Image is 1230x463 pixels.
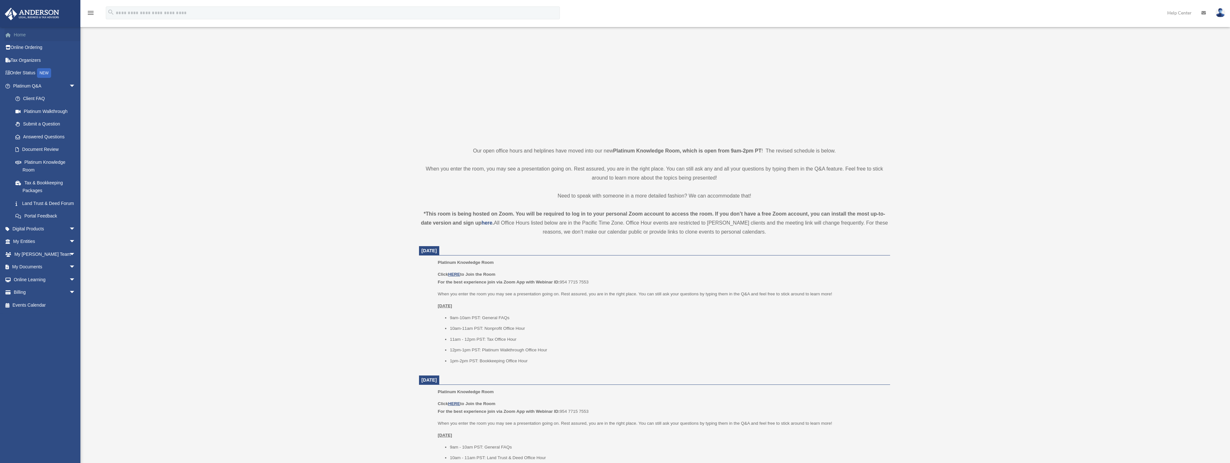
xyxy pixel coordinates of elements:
[9,210,85,223] a: Portal Feedback
[107,9,114,16] i: search
[69,235,82,248] span: arrow_drop_down
[450,357,886,365] li: 1pm-2pm PST: Bookkeeping Office Hour
[5,248,85,261] a: My [PERSON_NAME] Teamarrow_drop_down
[438,280,560,284] b: For the best experience join via Zoom App with Webinar ID:
[438,271,885,286] p: 954 7715 7553
[558,26,751,134] iframe: 231110_Toby_KnowledgeRoom
[438,433,452,438] u: [DATE]
[9,197,85,210] a: Land Trust & Deed Forum
[69,79,82,93] span: arrow_drop_down
[1216,8,1225,17] img: User Pic
[5,41,85,54] a: Online Ordering
[69,286,82,299] span: arrow_drop_down
[448,401,460,406] a: HERE
[5,286,85,299] a: Billingarrow_drop_down
[438,400,885,415] p: 954 7715 7553
[438,290,885,298] p: When you enter the room you may see a presentation going on. Rest assured, you are in the right p...
[438,409,560,414] b: For the best experience join via Zoom App with Webinar ID:
[438,272,495,277] b: Click to Join the Room
[613,148,761,153] strong: Platinum Knowledge Room, which is open from 9am-2pm PT
[87,9,95,17] i: menu
[450,336,886,343] li: 11am - 12pm PST: Tax Office Hour
[9,118,85,131] a: Submit a Question
[5,273,85,286] a: Online Learningarrow_drop_down
[37,68,51,78] div: NEW
[450,443,886,451] li: 9am - 10am PST: General FAQs
[9,105,85,118] a: Platinum Walkthrough
[438,401,495,406] b: Click to Join the Room
[3,8,61,20] img: Anderson Advisors Platinum Portal
[5,28,85,41] a: Home
[438,420,885,427] p: When you enter the room you may see a presentation going on. Rest assured, you are in the right p...
[5,299,85,311] a: Events Calendar
[422,248,437,253] span: [DATE]
[438,303,452,308] u: [DATE]
[450,325,886,332] li: 10am-11am PST: Nonprofit Office Hour
[87,11,95,17] a: menu
[5,67,85,80] a: Order StatusNEW
[69,248,82,261] span: arrow_drop_down
[9,92,85,105] a: Client FAQ
[421,211,885,226] strong: *This room is being hosted on Zoom. You will be required to log in to your personal Zoom account ...
[419,191,890,200] p: Need to speak with someone in a more detailed fashion? We can accommodate that!
[481,220,492,226] a: here
[450,454,886,462] li: 10am - 11am PST: Land Trust & Deed Office Hour
[9,156,82,176] a: Platinum Knowledge Room
[5,235,85,248] a: My Entitiesarrow_drop_down
[422,377,437,383] span: [DATE]
[450,346,886,354] li: 12pm-1pm PST: Platinum Walkthrough Office Hour
[69,261,82,274] span: arrow_drop_down
[5,79,85,92] a: Platinum Q&Aarrow_drop_down
[69,222,82,236] span: arrow_drop_down
[9,176,85,197] a: Tax & Bookkeeping Packages
[438,260,494,265] span: Platinum Knowledge Room
[419,164,890,182] p: When you enter the room, you may see a presentation going on. Rest assured, you are in the right ...
[9,130,85,143] a: Answered Questions
[492,220,494,226] strong: .
[5,261,85,273] a: My Documentsarrow_drop_down
[5,54,85,67] a: Tax Organizers
[419,146,890,155] p: Our open office hours and helplines have moved into our new ! The revised schedule is below.
[438,389,494,394] span: Platinum Knowledge Room
[450,314,886,322] li: 9am-10am PST: General FAQs
[448,272,460,277] a: HERE
[419,209,890,236] div: All Office Hours listed below are in the Pacific Time Zone. Office Hour events are restricted to ...
[9,143,85,156] a: Document Review
[69,273,82,286] span: arrow_drop_down
[5,222,85,235] a: Digital Productsarrow_drop_down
